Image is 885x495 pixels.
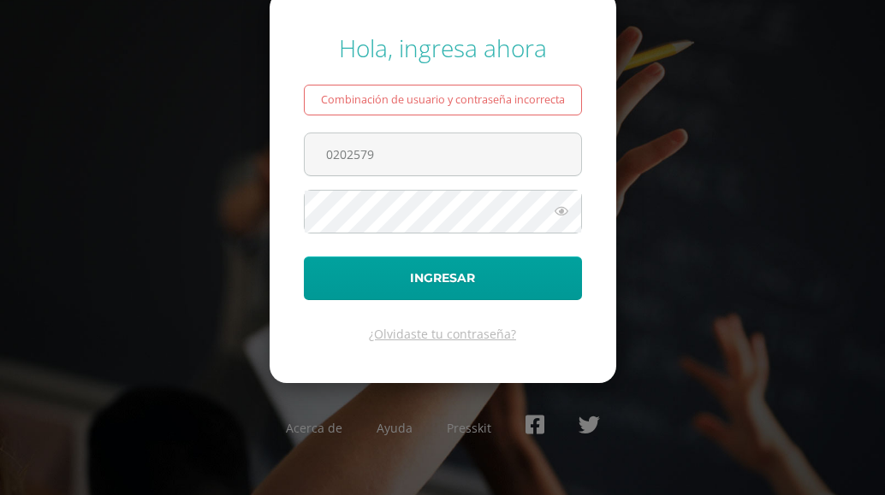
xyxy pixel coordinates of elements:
a: Acerca de [286,420,342,436]
a: Ayuda [377,420,413,436]
div: Combinación de usuario y contraseña incorrecta [304,85,582,115]
div: Hola, ingresa ahora [304,32,582,64]
a: Presskit [447,420,491,436]
a: ¿Olvidaste tu contraseña? [369,326,516,342]
button: Ingresar [304,256,582,300]
input: Correo electrónico o usuario [305,133,581,175]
